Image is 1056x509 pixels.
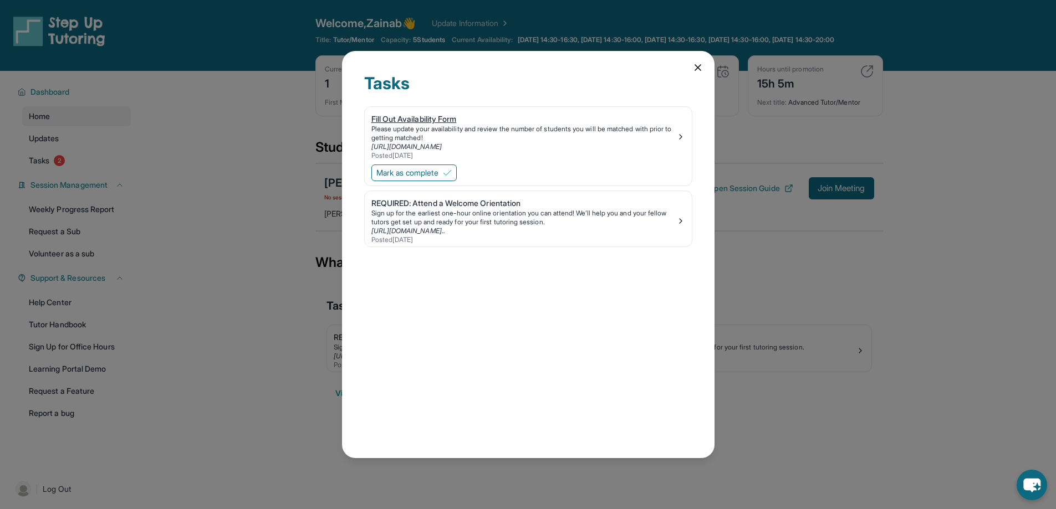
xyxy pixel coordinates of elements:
button: Mark as complete [371,164,457,181]
span: Mark as complete [376,167,438,178]
div: Sign up for the earliest one-hour online orientation you can attend! We’ll help you and your fell... [371,209,676,227]
div: Fill Out Availability Form [371,114,676,125]
div: Tasks [364,73,692,106]
a: Fill Out Availability FormPlease update your availability and review the number of students you w... [365,107,692,162]
button: chat-button [1017,470,1047,500]
div: REQUIRED: Attend a Welcome Orientation [371,198,676,209]
a: REQUIRED: Attend a Welcome OrientationSign up for the earliest one-hour online orientation you ca... [365,191,692,246]
div: Please update your availability and review the number of students you will be matched with prior ... [371,125,676,142]
div: Posted [DATE] [371,235,676,244]
a: [URL][DOMAIN_NAME].. [371,227,445,235]
img: Mark as complete [443,168,452,177]
div: Posted [DATE] [371,151,676,160]
a: [URL][DOMAIN_NAME] [371,142,442,151]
